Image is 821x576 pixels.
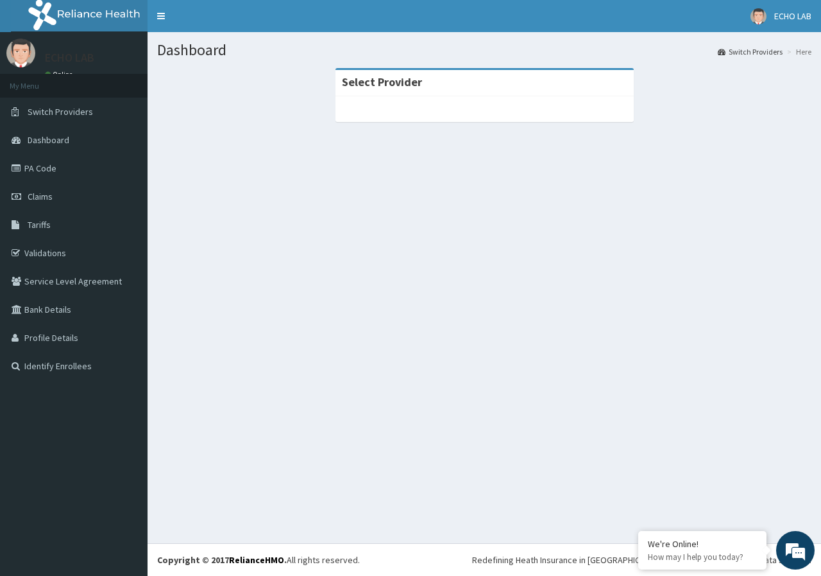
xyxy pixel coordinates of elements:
[718,46,783,57] a: Switch Providers
[648,552,757,563] p: How may I help you today?
[28,191,53,202] span: Claims
[28,219,51,231] span: Tariffs
[648,538,757,550] div: We're Online!
[472,554,811,566] div: Redefining Heath Insurance in [GEOGRAPHIC_DATA] using Telemedicine and Data Science!
[6,39,35,67] img: User Image
[6,351,244,396] textarea: Type your message and hit 'Enter'
[28,134,69,146] span: Dashboard
[28,106,93,118] span: Switch Providers
[45,70,76,79] a: Online
[784,46,811,57] li: Here
[210,6,241,37] div: Minimize live chat window
[157,554,287,566] strong: Copyright © 2017 .
[24,64,52,96] img: d_794563401_company_1708531726252_794563401
[774,10,811,22] span: ECHO LAB
[45,52,94,64] p: ECHO LAB
[342,74,422,89] strong: Select Provider
[157,42,811,58] h1: Dashboard
[67,72,216,89] div: Chat with us now
[148,543,821,576] footer: All rights reserved.
[750,8,766,24] img: User Image
[229,554,284,566] a: RelianceHMO
[74,162,177,292] span: We're online!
